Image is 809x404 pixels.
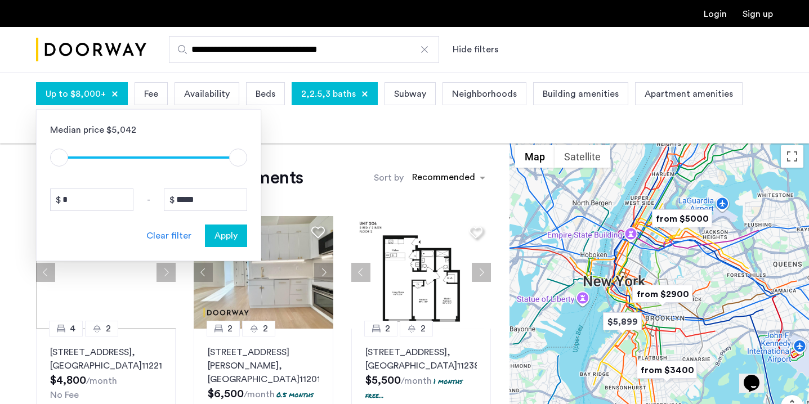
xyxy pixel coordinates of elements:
span: Building amenities [543,87,619,101]
span: Beds [256,87,275,101]
button: Show or hide filters [453,43,498,56]
span: Up to $8,000+ [46,87,106,101]
span: Neighborhoods [452,87,517,101]
input: Price to [164,188,247,211]
span: Subway [394,87,426,101]
button: button [205,225,247,247]
span: ngx-slider-max [229,149,247,167]
a: Registration [743,10,773,19]
ngx-slider: ngx-slider [50,156,247,159]
iframe: chat widget [739,359,775,393]
span: Fee [144,87,158,101]
input: Apartment Search [169,36,439,63]
span: Apply [214,229,238,243]
span: ngx-slider [50,149,68,167]
input: Price from [50,188,133,211]
span: 2,2.5,3 baths [301,87,356,101]
a: Login [704,10,727,19]
img: logo [36,29,146,71]
a: Cazamio Logo [36,29,146,71]
span: - [147,193,150,207]
span: Apartment amenities [645,87,733,101]
span: Availability [184,87,230,101]
div: Clear filter [146,229,191,243]
div: Median price $5,042 [50,123,247,137]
